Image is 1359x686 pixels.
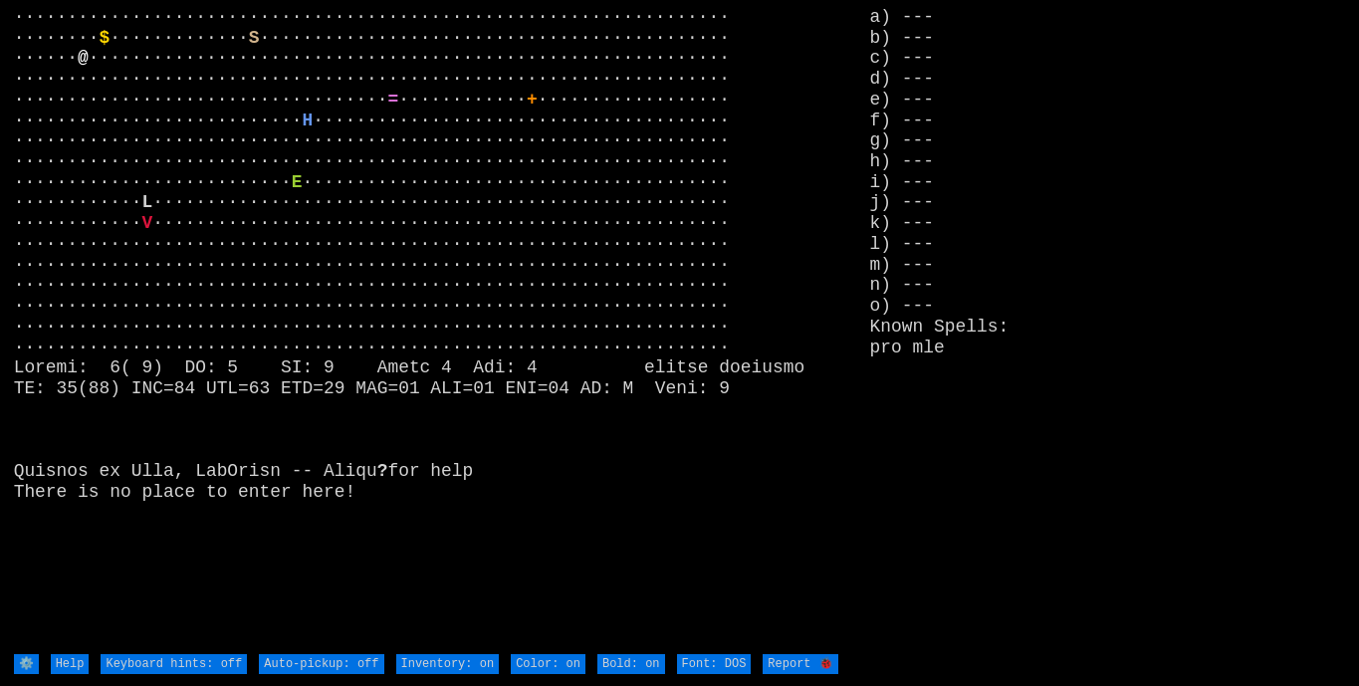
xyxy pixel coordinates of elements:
font: V [141,213,152,233]
input: Keyboard hints: off [101,654,247,675]
stats: a) --- b) --- c) --- d) --- e) --- f) --- g) --- h) --- i) --- j) --- k) --- l) --- m) --- n) ---... [870,7,1346,652]
input: ⚙️ [14,654,39,675]
input: Help [51,654,90,675]
input: Color: on [511,654,585,675]
font: @ [78,48,89,68]
input: Inventory: on [396,654,500,675]
input: Auto-pickup: off [259,654,383,675]
input: Bold: on [597,654,665,675]
font: = [387,90,398,110]
input: Font: DOS [677,654,752,675]
font: S [249,28,260,48]
font: H [303,111,314,130]
input: Report 🐞 [763,654,837,675]
font: + [527,90,538,110]
font: $ [100,28,111,48]
larn: ··································································· ········ ············· ······... [14,7,870,652]
font: L [141,192,152,212]
b: ? [377,461,388,481]
font: E [292,172,303,192]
